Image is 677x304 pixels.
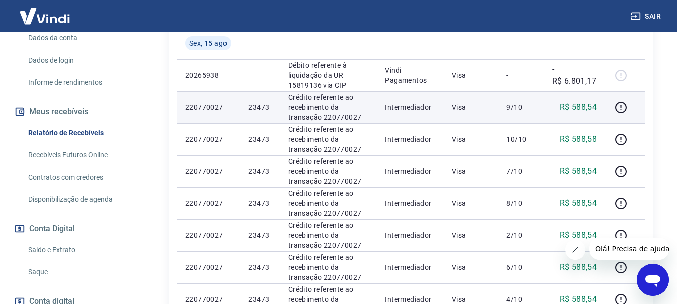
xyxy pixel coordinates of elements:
a: Contratos com credores [24,167,138,188]
p: Intermediador [385,102,435,112]
p: 220770027 [185,134,232,144]
p: Visa [452,134,491,144]
iframe: Mensagem da empresa [589,238,669,260]
a: Recebíveis Futuros Online [24,145,138,165]
a: Relatório de Recebíveis [24,123,138,143]
p: 23473 [248,262,272,272]
p: 7/10 [506,166,536,176]
p: R$ 588,54 [560,229,597,241]
p: 23473 [248,102,272,112]
p: 23473 [248,134,272,144]
button: Conta Digital [12,218,138,240]
p: 20265938 [185,70,232,80]
a: Informe de rendimentos [24,72,138,93]
a: Dados da conta [24,28,138,48]
p: 9/10 [506,102,536,112]
p: Débito referente à liquidação da UR 15819136 via CIP [288,60,369,90]
p: Crédito referente ao recebimento da transação 220770027 [288,252,369,282]
div: [PERSON_NAME]: [DOMAIN_NAME] [26,26,143,34]
p: R$ 588,54 [560,101,597,113]
p: Crédito referente ao recebimento da transação 220770027 [288,124,369,154]
p: 23473 [248,166,272,176]
p: Intermediador [385,230,435,240]
iframe: Fechar mensagem [565,240,585,260]
p: Intermediador [385,262,435,272]
p: Visa [452,166,491,176]
p: Intermediador [385,134,435,144]
img: Vindi [12,1,77,31]
p: Intermediador [385,166,435,176]
a: Saldo e Extrato [24,240,138,260]
p: 220770027 [185,198,232,208]
div: v 4.0.25 [28,16,49,24]
button: Meus recebíveis [12,101,138,123]
a: Dados de login [24,50,138,71]
p: Crédito referente ao recebimento da transação 220770027 [288,156,369,186]
p: R$ 588,54 [560,261,597,273]
div: Palavras-chave [117,59,161,66]
p: Visa [452,230,491,240]
button: Sair [629,7,665,26]
p: 10/10 [506,134,536,144]
img: tab_keywords_by_traffic_grey.svg [106,58,114,66]
span: Olá! Precisa de ajuda? [6,7,84,15]
p: Visa [452,262,491,272]
p: Crédito referente ao recebimento da transação 220770027 [288,188,369,218]
p: Crédito referente ao recebimento da transação 220770027 [288,92,369,122]
iframe: Botão para abrir a janela de mensagens [637,264,669,296]
a: Disponibilização de agenda [24,189,138,210]
p: - [506,70,536,80]
p: R$ 588,54 [560,165,597,177]
p: 8/10 [506,198,536,208]
p: -R$ 6.801,17 [552,63,597,87]
p: 220770027 [185,102,232,112]
p: Intermediador [385,198,435,208]
p: 220770027 [185,230,232,240]
img: tab_domain_overview_orange.svg [42,58,50,66]
img: website_grey.svg [16,26,24,34]
p: 220770027 [185,166,232,176]
p: 6/10 [506,262,536,272]
p: R$ 588,58 [560,133,597,145]
a: Saque [24,262,138,282]
span: Sex, 15 ago [189,38,227,48]
p: 23473 [248,198,272,208]
p: 220770027 [185,262,232,272]
img: logo_orange.svg [16,16,24,24]
p: Visa [452,102,491,112]
p: Vindi Pagamentos [385,65,435,85]
p: 23473 [248,230,272,240]
p: Crédito referente ao recebimento da transação 220770027 [288,220,369,250]
p: Visa [452,198,491,208]
p: Visa [452,70,491,80]
div: Domínio [53,59,77,66]
p: R$ 588,54 [560,197,597,209]
p: 2/10 [506,230,536,240]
